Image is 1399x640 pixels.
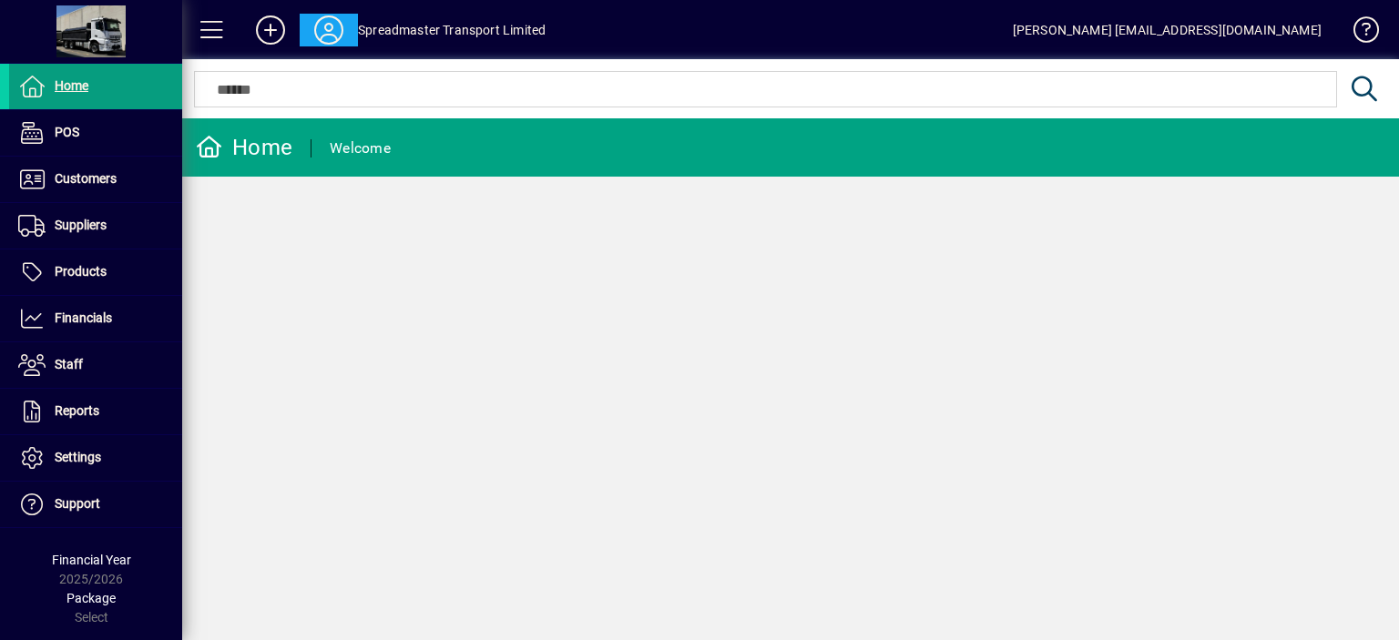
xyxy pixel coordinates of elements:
[9,482,182,527] a: Support
[300,14,358,46] button: Profile
[9,296,182,341] a: Financials
[55,403,99,418] span: Reports
[9,389,182,434] a: Reports
[9,110,182,156] a: POS
[196,133,292,162] div: Home
[9,435,182,481] a: Settings
[9,249,182,295] a: Products
[55,450,101,464] span: Settings
[241,14,300,46] button: Add
[55,125,79,139] span: POS
[66,591,116,605] span: Package
[55,310,112,325] span: Financials
[9,342,182,388] a: Staff
[55,171,117,186] span: Customers
[358,15,546,45] div: Spreadmaster Transport Limited
[55,496,100,511] span: Support
[55,264,107,279] span: Products
[1340,4,1376,63] a: Knowledge Base
[55,218,107,232] span: Suppliers
[9,157,182,202] a: Customers
[55,78,88,93] span: Home
[9,203,182,249] a: Suppliers
[55,357,83,371] span: Staff
[1013,15,1322,45] div: [PERSON_NAME] [EMAIL_ADDRESS][DOMAIN_NAME]
[52,553,131,567] span: Financial Year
